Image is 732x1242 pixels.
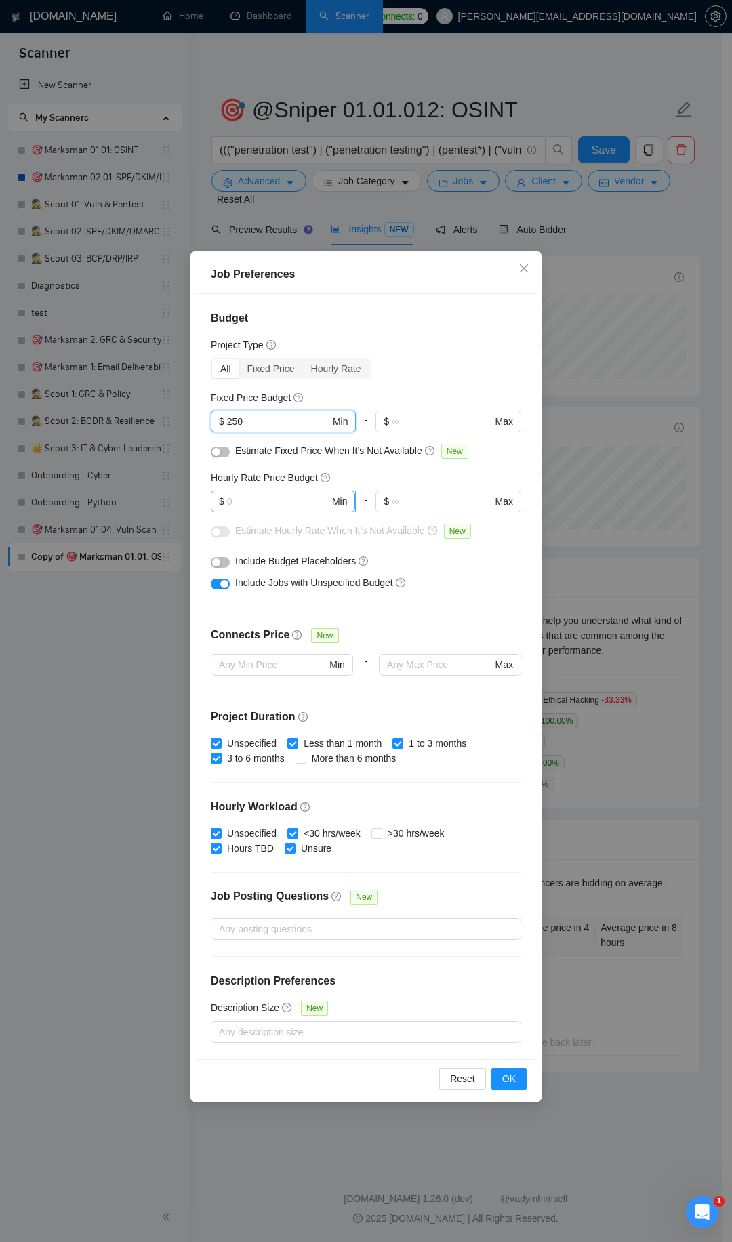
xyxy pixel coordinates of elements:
span: 1 [714,1196,725,1207]
div: Ask a question [28,295,227,309]
h4: Connects Price [211,627,289,643]
span: Estimate Fixed Price When It’s Not Available [235,445,422,456]
button: Reset [439,1068,486,1090]
span: Include Budget Placeholders [235,556,356,566]
span: Min [332,494,348,509]
span: question-circle [321,472,331,483]
div: Hourly Rate [303,359,369,378]
span: Min [333,414,348,429]
span: question-circle [425,445,436,456]
div: Close [233,22,258,46]
div: Recent messageProfile image for NazarYou're very welcome! Do you have any other questions I can h... [14,205,258,276]
h4: Description Preferences [211,973,521,989]
span: Estimate Hourly Rate When It’s Not Available [235,525,425,536]
iframe: Intercom live chat [686,1196,718,1228]
span: Max [495,494,513,509]
div: Recent message [28,217,243,231]
span: question-circle [359,556,369,566]
span: New [350,890,378,905]
input: Any Max Price [387,657,492,672]
div: - [356,491,375,523]
div: Profile image for Nazar [197,22,224,49]
span: Unsure [296,841,337,856]
h5: Description Size [211,1000,279,1015]
div: Ask a question [14,283,258,320]
span: Unspecified [222,736,282,751]
span: question-circle [428,525,439,536]
input: 0 [227,494,329,509]
input: ∞ [392,494,492,509]
span: Help [226,457,248,466]
span: Messages [79,457,125,466]
span: close [518,263,529,274]
h4: Hourly Workload [211,799,521,815]
h5: Project Type [211,337,264,352]
span: Include Jobs with Unspecified Budget [235,577,393,588]
p: Hi [PERSON_NAME][EMAIL_ADDRESS][DOMAIN_NAME] 👋 [27,96,244,165]
img: Profile image for Viktor [145,22,172,49]
span: You're very welcome! Do you have any other questions I can help with? 😊 [60,238,413,249]
img: logo [27,26,49,47]
div: ✅ How To: Connect your agency to [DOMAIN_NAME] [20,366,251,405]
div: - [356,411,375,443]
span: question-circle [331,891,342,902]
span: Reset [450,1071,475,1086]
button: Help [203,423,271,477]
div: - [353,654,379,692]
span: 3 to 6 months [222,751,290,766]
span: $ [384,414,389,429]
span: question-circle [292,629,303,640]
h5: Hourly Rate Price Budget [211,470,318,485]
button: Tickets [136,423,203,477]
input: Any Min Price [219,657,327,672]
div: Profile image for Oleksandr [171,22,198,49]
span: question-circle [298,711,309,722]
button: Close [506,251,542,287]
span: $ [219,414,224,429]
h4: Job Posting Questions [211,888,329,905]
span: New [444,524,471,539]
div: • [DATE] [91,251,129,265]
div: Job Preferences [211,266,521,283]
span: Unspecified [222,826,282,841]
span: More than 6 months [306,751,402,766]
span: Less than 1 month [298,736,387,751]
span: question-circle [282,1002,293,1013]
span: question-circle [293,392,304,403]
h5: Fixed Price Budget [211,390,291,405]
div: ✅ How To: Connect your agency to [DOMAIN_NAME] [28,371,227,400]
span: New [311,628,338,643]
span: New [301,1001,328,1016]
p: How can we help? [27,165,244,188]
button: Messages [68,423,136,477]
span: Hours TBD [222,841,279,856]
span: $ [384,494,389,509]
span: OK [502,1071,516,1086]
span: Search for help [28,340,110,354]
div: 🔠 GigRadar Search Syntax: Query Operators for Optimized Job Searches [28,411,227,439]
span: Min [329,657,345,672]
input: 0 [227,414,330,429]
div: Profile image for NazarYou're very welcome! Do you have any other questions I can help with? 😊Naz... [14,226,257,276]
h4: Budget [211,310,521,327]
span: Home [18,457,49,466]
span: Tickets [153,457,186,466]
div: All [212,359,239,378]
span: question-circle [266,339,277,350]
span: Max [495,414,513,429]
button: Search for help [20,333,251,360]
span: question-circle [300,802,311,812]
input: ∞ [392,414,492,429]
button: OK [491,1068,527,1090]
span: New [441,444,468,459]
span: Max [495,657,513,672]
h4: Project Duration [211,709,521,725]
span: 1 to 3 months [403,736,472,751]
div: 🔠 GigRadar Search Syntax: Query Operators for Optimized Job Searches [20,405,251,444]
div: Fixed Price [239,359,303,378]
span: <30 hrs/week [298,826,366,841]
div: Profile image for Nazar [28,237,55,264]
span: question-circle [396,577,407,588]
span: $ [219,494,224,509]
span: >30 hrs/week [382,826,450,841]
